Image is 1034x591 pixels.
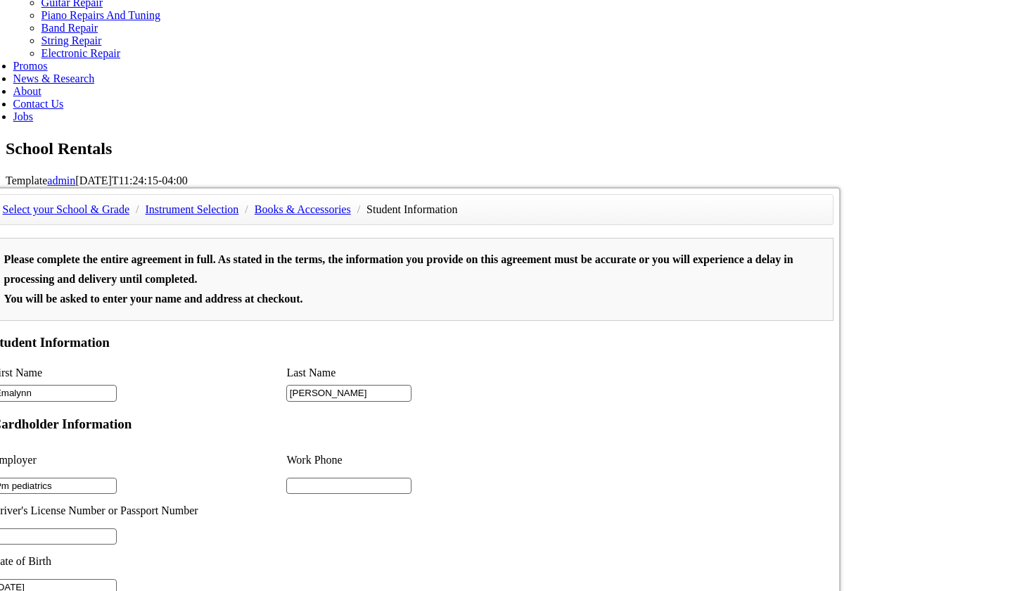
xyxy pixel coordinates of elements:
[286,363,581,383] li: Last Name
[286,445,581,476] li: Work Phone
[6,174,47,186] span: Template
[42,47,120,59] a: Electronic Repair
[241,203,251,215] span: /
[132,203,142,215] span: /
[354,203,364,215] span: /
[42,34,102,46] a: String Repair
[366,200,457,220] li: Student Information
[145,203,238,215] a: Instrument Selection
[13,98,64,110] a: Contact Us
[397,4,505,18] select: Zoom
[13,110,33,122] a: Jobs
[75,174,187,186] span: [DATE]T11:24:15-04:00
[47,174,75,186] a: admin
[3,203,129,215] a: Select your School & Grade
[13,60,48,72] a: Promos
[42,22,98,34] a: Band Repair
[117,3,155,18] input: Page
[13,85,42,97] a: About
[155,4,176,19] span: of 2
[42,9,160,21] a: Piano Repairs And Tuning
[13,72,95,84] a: News & Research
[255,203,351,215] a: Books & Accessories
